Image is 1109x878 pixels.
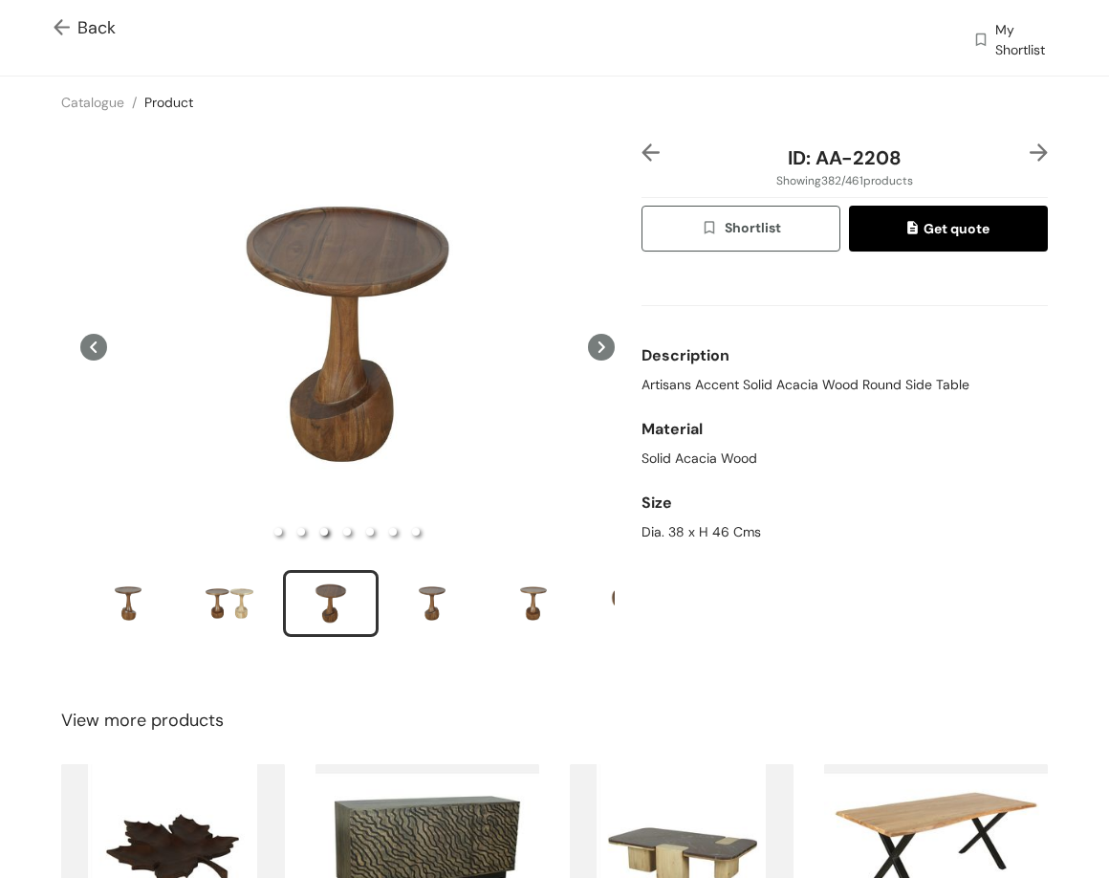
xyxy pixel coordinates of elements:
li: slide item 1 [274,528,282,536]
span: / [132,94,137,111]
li: slide item 7 [412,528,420,536]
li: slide item 2 [182,570,277,637]
a: Catalogue [61,94,124,111]
img: left [641,143,660,162]
span: Get quote [907,218,989,239]
img: right [1030,143,1048,162]
span: ID: AA-2208 [788,145,902,170]
li: slide item 3 [283,570,379,637]
li: slide item 6 [587,570,683,637]
span: My Shortlist [995,20,1055,60]
div: Solid Acacia Wood [641,449,1048,469]
li: slide item 1 [80,570,176,637]
button: quoteGet quote [849,206,1048,252]
li: slide item 4 [384,570,480,637]
img: wishlist [972,22,989,60]
li: slide item 2 [297,528,305,536]
img: wishlist [701,219,724,240]
span: Artisans Accent Solid Acacia Wood Round Side Table [641,375,969,395]
li: slide item 4 [343,528,351,536]
span: Shortlist [701,217,780,239]
div: Description [641,337,1048,375]
button: wishlistShortlist [641,206,840,252]
li: slide item 3 [320,528,328,536]
span: Showing 382 / 461 products [776,172,913,189]
img: quote [907,221,924,238]
div: Dia. 38 x H 46 Cms [641,522,1048,542]
li: slide item 5 [366,528,374,536]
span: Back [54,15,116,41]
span: View more products [61,708,224,734]
div: Material [641,410,1048,449]
div: Size [641,484,1048,522]
img: Go back [54,19,77,39]
li: slide item 5 [486,570,581,637]
a: Product [144,94,193,111]
li: slide item 6 [389,528,397,536]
